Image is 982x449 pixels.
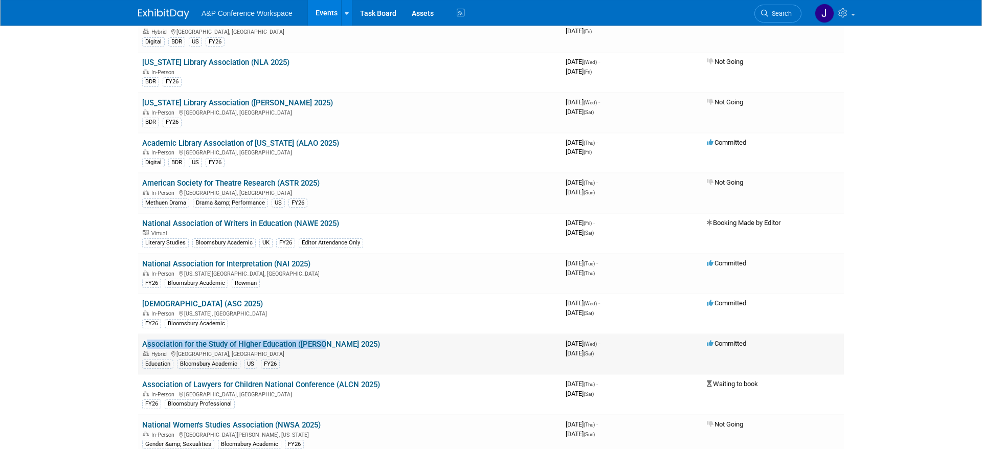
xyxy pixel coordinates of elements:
[566,178,598,186] span: [DATE]
[566,430,595,438] span: [DATE]
[142,219,339,228] a: National Association of Writers in Education (NAWE 2025)
[566,27,592,35] span: [DATE]
[177,360,240,369] div: Bloomsbury Academic
[151,391,177,398] span: In-Person
[142,360,173,369] div: Education
[768,10,792,17] span: Search
[142,148,557,156] div: [GEOGRAPHIC_DATA], [GEOGRAPHIC_DATA]
[707,299,746,307] span: Committed
[142,158,165,167] div: Digital
[584,220,592,226] span: (Fri)
[596,178,598,186] span: -
[151,310,177,317] span: In-Person
[189,158,202,167] div: US
[754,5,801,23] a: Search
[142,58,289,67] a: [US_STATE] Library Association (NLA 2025)
[259,238,273,248] div: UK
[202,9,293,17] span: A&P Conference Workspace
[142,420,321,430] a: National Women's Studies Association (NWSA 2025)
[285,440,304,449] div: FY26
[151,432,177,438] span: In-Person
[584,381,595,387] span: (Thu)
[142,430,557,438] div: [GEOGRAPHIC_DATA][PERSON_NAME], [US_STATE]
[142,390,557,398] div: [GEOGRAPHIC_DATA], [GEOGRAPHIC_DATA]
[143,149,149,154] img: In-Person Event
[143,29,149,34] img: Hybrid Event
[584,301,597,306] span: (Wed)
[707,219,780,227] span: Booking Made by Editor
[566,98,600,106] span: [DATE]
[584,341,597,347] span: (Wed)
[598,299,600,307] span: -
[163,77,182,86] div: FY26
[566,349,594,357] span: [DATE]
[142,319,161,328] div: FY26
[584,422,595,428] span: (Thu)
[566,219,595,227] span: [DATE]
[272,198,285,208] div: US
[707,259,746,267] span: Committed
[584,59,597,65] span: (Wed)
[584,351,594,356] span: (Sat)
[566,58,600,65] span: [DATE]
[566,139,598,146] span: [DATE]
[165,319,228,328] div: Bloomsbury Academic
[151,29,170,35] span: Hybrid
[596,380,598,388] span: -
[276,238,295,248] div: FY26
[163,118,182,127] div: FY26
[165,279,228,288] div: Bloomsbury Academic
[566,188,595,196] span: [DATE]
[142,340,380,349] a: Association for the Study of Higher Education ([PERSON_NAME] 2025)
[584,100,597,105] span: (Wed)
[584,69,592,75] span: (Fri)
[596,420,598,428] span: -
[142,188,557,196] div: [GEOGRAPHIC_DATA], [GEOGRAPHIC_DATA]
[151,351,170,357] span: Hybrid
[142,309,557,317] div: [US_STATE], [GEOGRAPHIC_DATA]
[142,238,189,248] div: Literary Studies
[584,190,595,195] span: (Sun)
[143,271,149,276] img: In-Person Event
[596,139,598,146] span: -
[584,29,592,34] span: (Fri)
[142,27,557,35] div: [GEOGRAPHIC_DATA], [GEOGRAPHIC_DATA]
[142,349,557,357] div: [GEOGRAPHIC_DATA], [GEOGRAPHIC_DATA]
[206,37,225,47] div: FY26
[566,309,594,317] span: [DATE]
[151,69,177,76] span: In-Person
[584,391,594,397] span: (Sat)
[598,340,600,347] span: -
[142,198,189,208] div: Methuen Drama
[707,178,743,186] span: Not Going
[598,58,600,65] span: -
[189,37,202,47] div: US
[206,158,225,167] div: FY26
[151,190,177,196] span: In-Person
[138,9,189,19] img: ExhibitDay
[143,351,149,356] img: Hybrid Event
[143,310,149,316] img: In-Person Event
[165,399,235,409] div: Bloomsbury Professional
[566,108,594,116] span: [DATE]
[566,148,592,155] span: [DATE]
[218,440,281,449] div: Bloomsbury Academic
[142,37,165,47] div: Digital
[143,391,149,396] img: In-Person Event
[707,58,743,65] span: Not Going
[151,109,177,116] span: In-Person
[707,380,758,388] span: Waiting to book
[244,360,257,369] div: US
[232,279,260,288] div: Rowman
[566,68,592,75] span: [DATE]
[593,219,595,227] span: -
[707,420,743,428] span: Not Going
[584,140,595,146] span: (Thu)
[142,118,159,127] div: BDR
[192,238,256,248] div: Bloomsbury Academic
[566,299,600,307] span: [DATE]
[261,360,280,369] div: FY26
[598,98,600,106] span: -
[584,432,595,437] span: (Sun)
[142,259,310,268] a: National Association for Interpretation (NAI 2025)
